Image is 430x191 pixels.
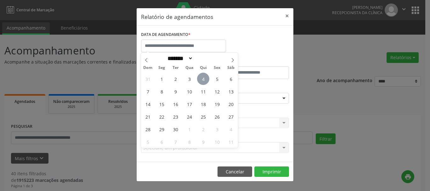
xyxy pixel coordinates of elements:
span: Setembro 17, 2025 [183,98,195,110]
span: Setembro 9, 2025 [169,85,182,98]
span: Ter [169,66,183,70]
span: Setembro 28, 2025 [142,123,154,135]
span: Setembro 16, 2025 [169,98,182,110]
span: Agosto 31, 2025 [142,73,154,85]
span: Setembro 6, 2025 [225,73,237,85]
span: Setembro 26, 2025 [211,110,223,123]
label: DATA DE AGENDAMENTO [141,30,190,40]
input: Year [193,55,214,62]
span: Outubro 3, 2025 [211,123,223,135]
span: Setembro 21, 2025 [142,110,154,123]
select: Month [165,55,193,62]
span: Outubro 8, 2025 [183,136,195,148]
span: Setembro 23, 2025 [169,110,182,123]
button: Imprimir [254,166,289,177]
span: Setembro 18, 2025 [197,98,209,110]
button: Cancelar [218,166,252,177]
span: Setembro 10, 2025 [183,85,195,98]
span: Seg [155,66,169,70]
span: Setembro 8, 2025 [156,85,168,98]
span: Setembro 2, 2025 [169,73,182,85]
span: Setembro 1, 2025 [156,73,168,85]
span: Setembro 20, 2025 [225,98,237,110]
span: Setembro 22, 2025 [156,110,168,123]
span: Outubro 2, 2025 [197,123,209,135]
span: Setembro 24, 2025 [183,110,195,123]
h5: Relatório de agendamentos [141,13,213,21]
span: Dom [141,66,155,70]
span: Setembro 29, 2025 [156,123,168,135]
span: Setembro 11, 2025 [197,85,209,98]
span: Outubro 11, 2025 [225,136,237,148]
span: Sex [210,66,224,70]
span: Setembro 3, 2025 [183,73,195,85]
span: Outubro 6, 2025 [156,136,168,148]
span: Sáb [224,66,238,70]
span: Outubro 1, 2025 [183,123,195,135]
label: ATÉ [217,57,289,66]
span: Outubro 7, 2025 [169,136,182,148]
span: Setembro 30, 2025 [169,123,182,135]
span: Qui [196,66,210,70]
span: Setembro 14, 2025 [142,98,154,110]
span: Setembro 12, 2025 [211,85,223,98]
span: Setembro 7, 2025 [142,85,154,98]
span: Setembro 5, 2025 [211,73,223,85]
span: Setembro 13, 2025 [225,85,237,98]
span: Setembro 4, 2025 [197,73,209,85]
span: Outubro 5, 2025 [142,136,154,148]
span: Outubro 10, 2025 [211,136,223,148]
span: Setembro 19, 2025 [211,98,223,110]
span: Setembro 25, 2025 [197,110,209,123]
span: Outubro 9, 2025 [197,136,209,148]
span: Qua [183,66,196,70]
span: Setembro 27, 2025 [225,110,237,123]
span: Outubro 4, 2025 [225,123,237,135]
span: Setembro 15, 2025 [156,98,168,110]
button: Close [281,8,293,24]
